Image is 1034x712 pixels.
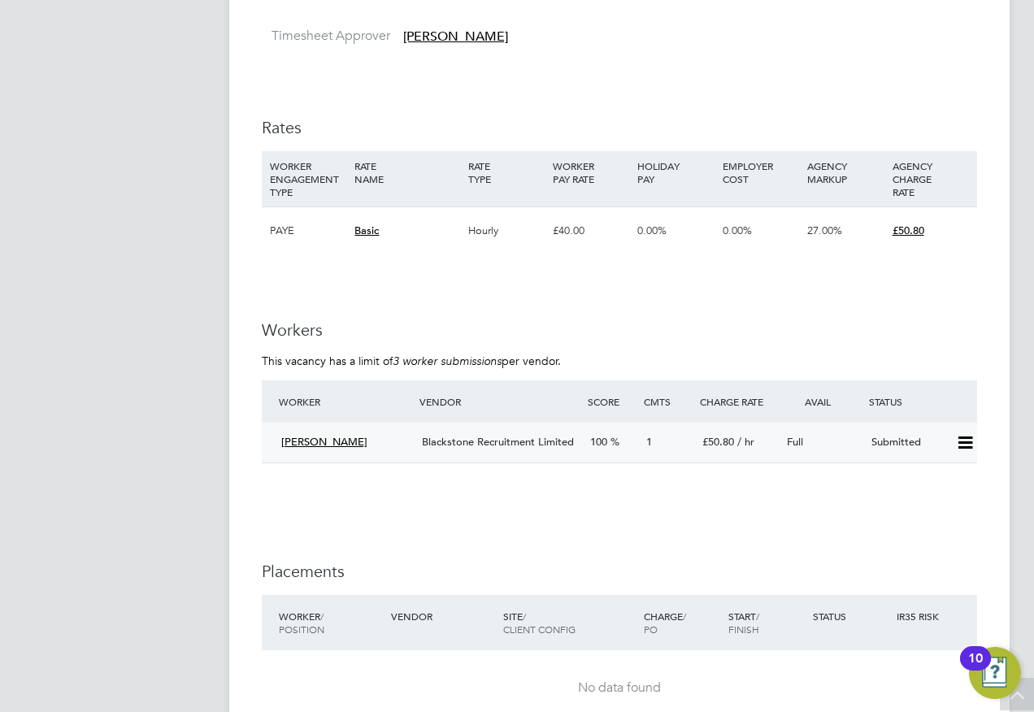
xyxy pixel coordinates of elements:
[275,387,415,416] div: Worker
[865,429,949,456] div: Submitted
[719,151,803,193] div: EMPLOYER COST
[464,207,549,254] div: Hourly
[387,601,499,631] div: Vendor
[640,601,724,644] div: Charge
[262,319,977,341] h3: Workers
[584,387,640,416] div: Score
[637,224,667,237] span: 0.00%
[275,601,387,644] div: Worker
[266,207,350,254] div: PAYE
[354,224,379,237] span: Basic
[728,610,759,636] span: / Finish
[464,151,549,193] div: RATE TYPE
[422,435,574,449] span: Blackstone Recruitment Limited
[780,387,865,416] div: Avail
[281,435,367,449] span: [PERSON_NAME]
[702,435,734,449] span: £50.80
[262,561,977,582] h3: Placements
[549,207,633,254] div: £40.00
[262,117,977,138] h3: Rates
[888,151,973,206] div: AGENCY CHARGE RATE
[809,601,893,631] div: Status
[262,354,977,368] p: This vacancy has a limit of per vendor.
[393,354,502,368] em: 3 worker submissions
[737,435,754,449] span: / hr
[787,435,803,449] span: Full
[644,610,686,636] span: / PO
[893,224,924,237] span: £50.80
[350,151,463,193] div: RATE NAME
[499,601,640,644] div: Site
[723,224,752,237] span: 0.00%
[279,610,324,636] span: / Position
[266,151,350,206] div: WORKER ENGAGEMENT TYPE
[646,435,652,449] span: 1
[968,658,983,679] div: 10
[807,224,842,237] span: 27.00%
[969,647,1021,699] button: Open Resource Center, 10 new notifications
[403,28,508,45] span: [PERSON_NAME]
[893,601,949,631] div: IR35 Risk
[262,28,390,45] label: Timesheet Approver
[633,151,718,193] div: HOLIDAY PAY
[278,679,961,697] div: No data found
[865,387,977,416] div: Status
[724,601,809,644] div: Start
[503,610,576,636] span: / Client Config
[590,435,607,449] span: 100
[415,387,584,416] div: Vendor
[549,151,633,193] div: WORKER PAY RATE
[696,387,780,416] div: Charge Rate
[803,151,888,193] div: AGENCY MARKUP
[640,387,696,416] div: Cmts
